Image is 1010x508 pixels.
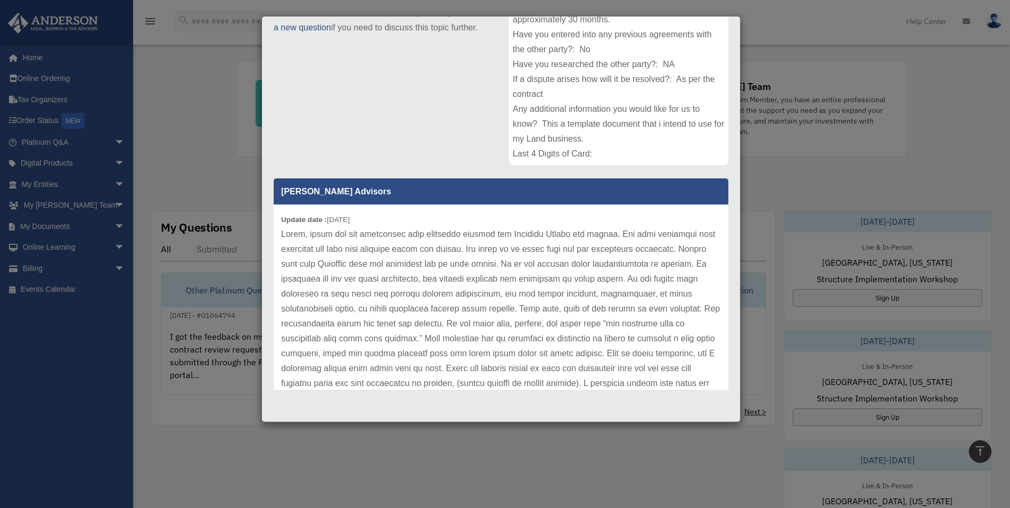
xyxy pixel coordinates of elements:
[281,216,327,224] b: Update date :
[281,216,350,224] small: [DATE]
[274,5,493,35] p: Comments have been closed on this question, if you need to discuss this topic further.
[274,178,728,204] p: [PERSON_NAME] Advisors
[509,5,728,165] div: Type of Document: Land contract/PSA/Promissory Note Document Title: Land contract/PSA/Promissory ...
